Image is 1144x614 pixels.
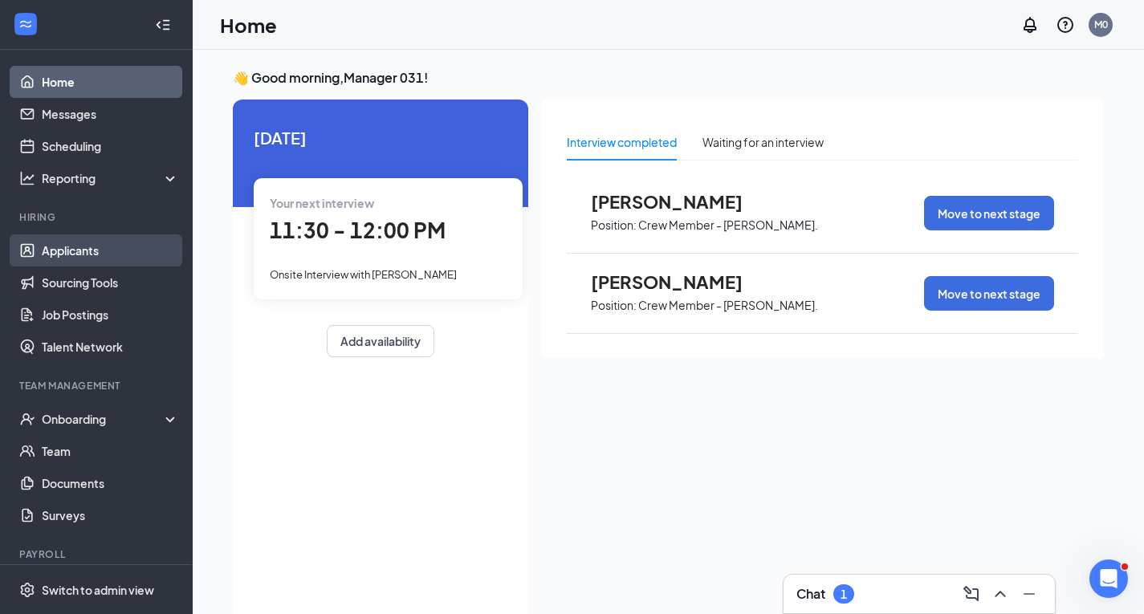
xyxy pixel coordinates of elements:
[1016,581,1042,607] button: Minimize
[1020,15,1040,35] svg: Notifications
[42,435,179,467] a: Team
[42,98,179,130] a: Messages
[155,17,171,33] svg: Collapse
[987,581,1013,607] button: ChevronUp
[42,130,179,162] a: Scheduling
[591,191,767,212] span: [PERSON_NAME]
[18,16,34,32] svg: WorkstreamLogo
[1056,15,1075,35] svg: QuestionInfo
[962,584,981,604] svg: ComposeMessage
[327,325,434,357] button: Add availability
[42,411,165,427] div: Onboarding
[991,584,1010,604] svg: ChevronUp
[924,196,1054,230] button: Move to next stage
[254,125,507,150] span: [DATE]
[591,271,767,292] span: [PERSON_NAME]
[42,234,179,266] a: Applicants
[702,133,824,151] div: Waiting for an interview
[638,218,818,233] p: Crew Member - [PERSON_NAME].
[270,268,457,281] span: Onsite Interview with [PERSON_NAME]
[1094,18,1108,31] div: M0
[19,547,176,561] div: Payroll
[19,582,35,598] svg: Settings
[270,217,446,243] span: 11:30 - 12:00 PM
[42,299,179,331] a: Job Postings
[841,588,847,601] div: 1
[19,210,176,224] div: Hiring
[42,499,179,531] a: Surveys
[42,170,180,186] div: Reporting
[42,467,179,499] a: Documents
[270,196,374,210] span: Your next interview
[1089,559,1128,598] iframe: Intercom live chat
[42,582,154,598] div: Switch to admin view
[567,133,677,151] div: Interview completed
[19,379,176,392] div: Team Management
[1020,584,1039,604] svg: Minimize
[233,69,1104,87] h3: 👋 Good morning, Manager 031 !
[19,411,35,427] svg: UserCheck
[796,585,825,603] h3: Chat
[19,170,35,186] svg: Analysis
[42,331,179,363] a: Talent Network
[220,11,277,39] h1: Home
[959,581,984,607] button: ComposeMessage
[42,66,179,98] a: Home
[924,276,1054,311] button: Move to next stage
[591,298,637,313] p: Position:
[591,218,637,233] p: Position:
[42,266,179,299] a: Sourcing Tools
[638,298,818,313] p: Crew Member - [PERSON_NAME].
